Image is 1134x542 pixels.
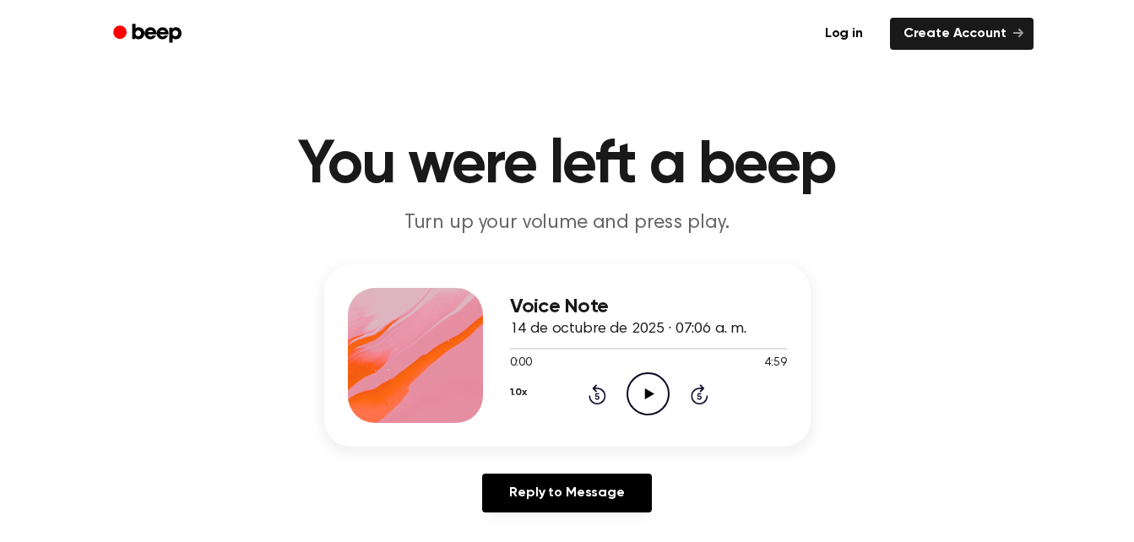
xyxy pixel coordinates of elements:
[482,474,651,512] a: Reply to Message
[510,378,527,407] button: 1.0x
[243,209,892,237] p: Turn up your volume and press play.
[808,14,880,53] a: Log in
[101,18,197,51] a: Beep
[890,18,1034,50] a: Create Account
[135,135,1000,196] h1: You were left a beep
[510,322,746,337] span: 14 de octubre de 2025 · 07:06 a. m.
[764,355,786,372] span: 4:59
[510,295,787,318] h3: Voice Note
[510,355,532,372] span: 0:00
